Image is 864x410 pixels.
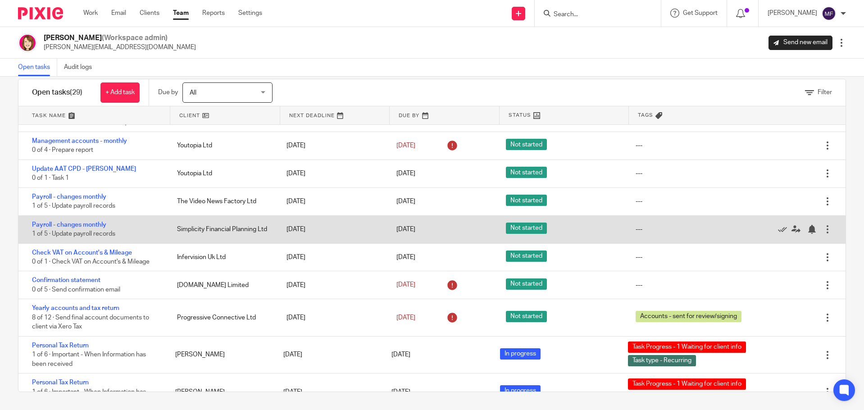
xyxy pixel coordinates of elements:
span: 1 of 6 · Important - When Information has been received [32,389,146,405]
span: In progress [500,348,541,360]
span: [DATE] [396,282,415,288]
span: Tags [638,111,653,119]
div: Infervision Uk Ltd [168,248,277,266]
span: Accounts - sent for review/signing [636,311,741,322]
a: Management accounts - monthly [32,138,127,144]
span: Task type - Recurring [628,355,696,366]
a: Payroll - changes monthly [32,194,106,200]
div: Simplicity Financial Planning Ltd [168,220,277,238]
div: Youtopia Ltd [168,137,277,155]
span: In progress [500,385,541,396]
a: Audit logs [64,59,99,76]
span: 0 of 4 · Prepare report [32,147,93,154]
div: --- [636,169,642,178]
div: --- [636,141,642,150]
span: [DATE] [396,314,415,321]
div: --- [636,253,642,262]
div: Progressive Connective Ltd [168,309,277,327]
a: Team [173,9,189,18]
span: All [190,90,196,96]
p: Due by [158,88,178,97]
span: Status [509,111,531,119]
img: Katherine%20-%20Pink%20cartoon.png [18,33,37,52]
span: 1 of 2 · Review documents sent by client [32,119,145,126]
span: Not started [506,223,547,234]
span: 1 of 6 · Important - When Information has been received [32,351,146,367]
span: Get Support [683,10,718,16]
h2: [PERSON_NAME] [44,33,196,43]
span: Not started [506,251,547,262]
div: [DATE] [274,346,382,364]
div: [DATE] [277,164,387,182]
span: [DATE] [396,170,415,177]
div: [DATE] [277,309,387,327]
div: --- [636,225,642,234]
a: Reports [202,9,225,18]
a: Confirmation statement [32,277,100,283]
a: Yearly accounts and tax return [32,305,119,311]
span: 1 of 5 · Update payroll records [32,231,115,237]
div: --- [636,197,642,206]
div: [PERSON_NAME] [166,383,274,401]
span: 8 of 12 · Send final account documents to client via Xero Tax [32,314,149,330]
span: [DATE] [396,226,415,232]
span: [DATE] [391,389,410,395]
span: 0 of 5 · Send confirmation email [32,287,120,293]
a: Payroll - changes monthly [32,222,106,228]
span: Not started [506,278,547,290]
span: Not started [506,195,547,206]
div: [DATE] [277,248,387,266]
a: Email [111,9,126,18]
span: [DATE] [391,351,410,358]
span: [DATE] [396,254,415,260]
p: [PERSON_NAME][EMAIL_ADDRESS][DOMAIN_NAME] [44,43,196,52]
a: Mark as done [778,225,791,234]
span: 0 of 1 · Check VAT on Account's & Mileage [32,259,150,265]
div: [DATE] [274,383,382,401]
span: 0 of 1 · Task 1 [32,175,69,181]
a: Check VAT on Account's & Mileage [32,250,132,256]
span: Task Progress - 1 Waiting for client info [628,342,746,353]
a: Personal Tax Return [32,342,89,349]
span: [DATE] [396,198,415,205]
a: + Add task [100,82,140,103]
span: Not started [506,167,547,178]
img: svg%3E [822,6,836,21]
span: (Workspace admin) [102,34,168,41]
span: [DATE] [396,142,415,149]
div: [DATE] [277,276,387,294]
a: Settings [238,9,262,18]
img: Pixie [18,7,63,19]
a: Work [83,9,98,18]
span: Not started [506,139,547,150]
a: Update AAT CPD - [PERSON_NAME] [32,166,136,172]
span: (29) [70,89,82,96]
div: Youtopia Ltd [168,164,277,182]
div: [DATE] [277,192,387,210]
div: [DATE] [277,137,387,155]
span: 1 of 5 · Update payroll records [32,203,115,209]
div: The Video News Factory Ltd [168,192,277,210]
a: Clients [140,9,159,18]
span: Task Progress - 1 Waiting for client info [628,378,746,390]
span: Not started [506,311,547,322]
h1: Open tasks [32,88,82,97]
a: Open tasks [18,59,57,76]
div: [PERSON_NAME] [166,346,274,364]
p: [PERSON_NAME] [768,9,817,18]
span: Filter [818,89,832,96]
a: Send new email [769,36,832,50]
div: [DOMAIN_NAME] Limited [168,276,277,294]
input: Search [553,11,634,19]
div: --- [636,281,642,290]
div: [DATE] [277,220,387,238]
a: Personal Tax Return [32,379,89,386]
